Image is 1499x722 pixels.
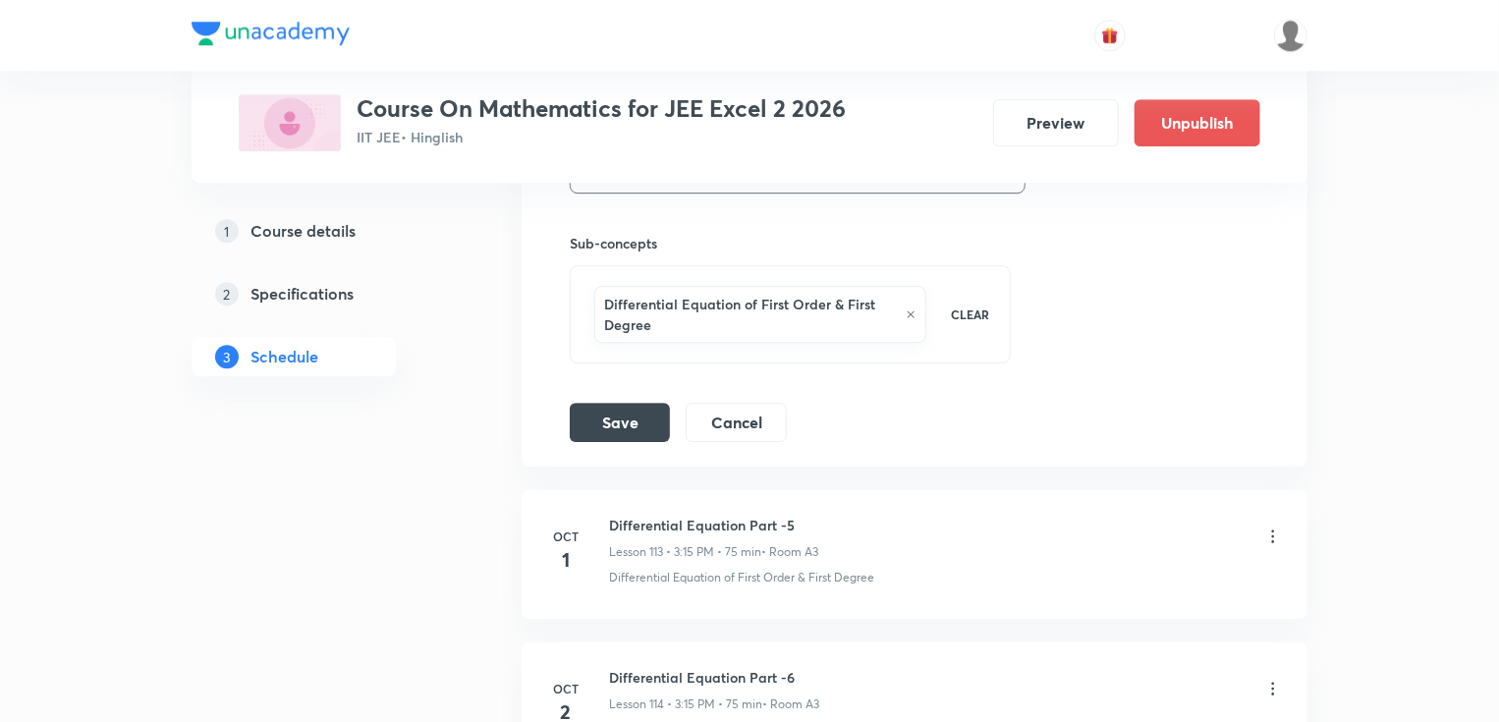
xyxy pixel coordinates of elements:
button: Cancel [686,403,787,442]
img: A9B3D1D9-1C48-462E-BBEE-31CE9FFF3967_plus.png [239,94,341,151]
p: CLEAR [952,305,990,323]
button: Save [570,403,670,442]
h6: Differential Equation Part -6 [609,667,819,688]
img: Company Logo [192,22,350,45]
p: Lesson 113 • 3:15 PM • 75 min [609,543,761,561]
h5: Schedule [250,345,318,368]
a: 2Specifications [192,274,459,313]
h4: 1 [546,545,585,575]
h3: Course On Mathematics for JEE Excel 2 2026 [357,94,846,123]
img: avatar [1101,27,1119,44]
p: 3 [215,345,239,368]
h6: Oct [546,528,585,545]
a: 1Course details [192,211,459,250]
p: • Room A3 [762,695,819,713]
button: Unpublish [1135,99,1260,146]
p: Lesson 114 • 3:15 PM • 75 min [609,695,762,713]
h6: Differential Equation Part -5 [609,515,818,535]
a: Company Logo [192,22,350,50]
h5: Specifications [250,282,354,305]
p: IIT JEE • Hinglish [357,127,846,147]
h5: Course details [250,219,356,243]
img: VIVEK [1274,19,1307,52]
p: • Room A3 [761,543,818,561]
button: avatar [1094,20,1126,51]
p: Differential Equation of First Order & First Degree [609,569,874,586]
h6: Differential Equation of First Order & First Degree [604,294,896,335]
p: 2 [215,282,239,305]
p: 1 [215,219,239,243]
h6: Oct [546,680,585,697]
h6: Sub-concepts [570,233,1011,253]
button: Preview [993,99,1119,146]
